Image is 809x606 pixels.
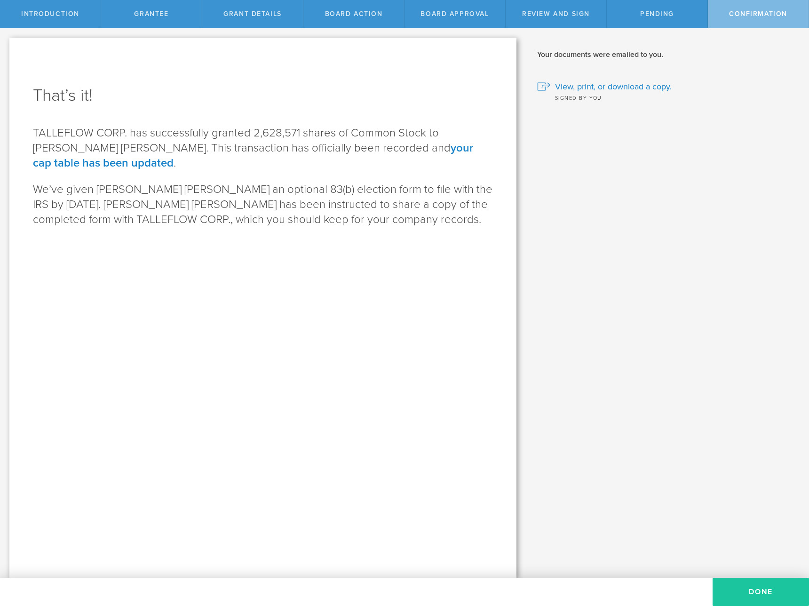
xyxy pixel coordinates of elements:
[223,10,282,18] span: Grant Details
[21,10,79,18] span: Introduction
[640,10,674,18] span: Pending
[33,182,493,227] p: We’ve given [PERSON_NAME] [PERSON_NAME] an optional 83(b) election form to file with the IRS by [...
[729,10,787,18] span: Confirmation
[325,10,383,18] span: Board Action
[555,80,672,93] span: View, print, or download a copy.
[537,93,795,102] div: Signed by you
[522,10,590,18] span: Review and Sign
[537,49,795,60] h2: Your documents were emailed to you.
[134,10,168,18] span: Grantee
[420,10,489,18] span: Board Approval
[713,578,809,606] button: Done
[33,84,493,107] h1: That’s it!
[33,126,493,171] p: TALLEFLOW CORP. has successfully granted 2,628,571 shares of Common Stock to [PERSON_NAME] [PERSO...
